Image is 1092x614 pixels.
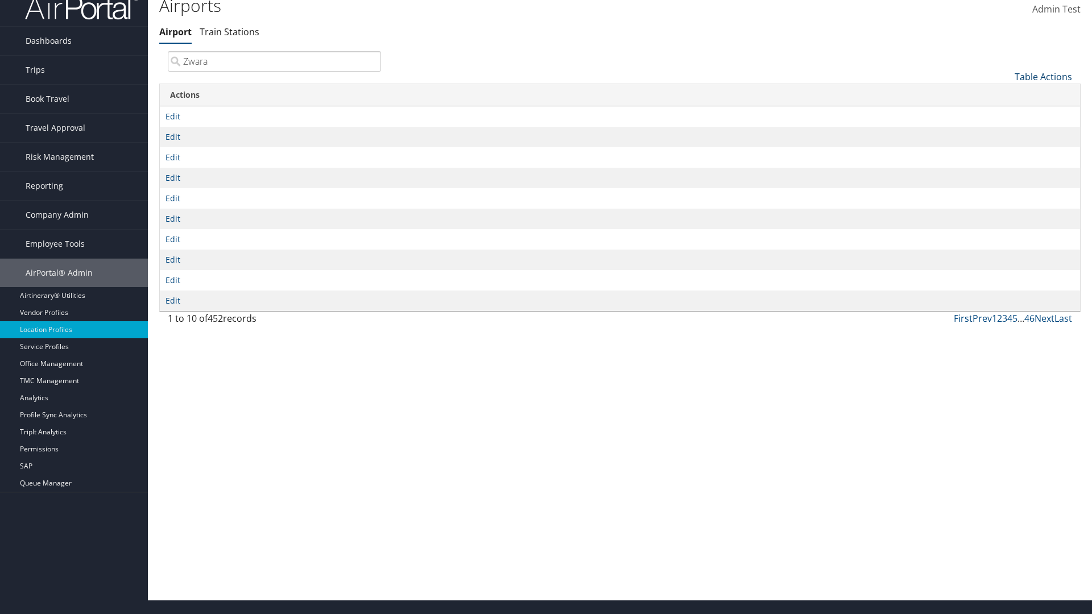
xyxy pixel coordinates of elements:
[26,259,93,287] span: AirPortal® Admin
[997,312,1002,325] a: 2
[1012,312,1017,325] a: 5
[26,27,72,55] span: Dashboards
[159,26,192,38] a: Airport
[1032,3,1081,15] span: Admin Test
[166,295,180,306] a: Edit
[166,275,180,285] a: Edit
[26,85,69,113] span: Book Travel
[992,312,997,325] a: 1
[954,312,973,325] a: First
[1035,312,1054,325] a: Next
[166,111,180,122] a: Edit
[166,172,180,183] a: Edit
[26,201,89,229] span: Company Admin
[166,152,180,163] a: Edit
[166,213,180,224] a: Edit
[26,230,85,258] span: Employee Tools
[26,172,63,200] span: Reporting
[200,26,259,38] a: Train Stations
[1054,312,1072,325] a: Last
[1002,312,1007,325] a: 3
[166,234,180,244] a: Edit
[1017,312,1024,325] span: …
[166,131,180,142] a: Edit
[1024,312,1035,325] a: 46
[160,84,1080,106] th: Actions
[26,56,45,84] span: Trips
[1015,70,1072,83] a: Table Actions
[26,143,94,171] span: Risk Management
[166,254,180,265] a: Edit
[166,193,180,204] a: Edit
[973,312,992,325] a: Prev
[26,114,85,142] span: Travel Approval
[208,312,223,325] span: 452
[168,51,381,72] input: Search
[1007,312,1012,325] a: 4
[168,312,381,331] div: 1 to 10 of records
